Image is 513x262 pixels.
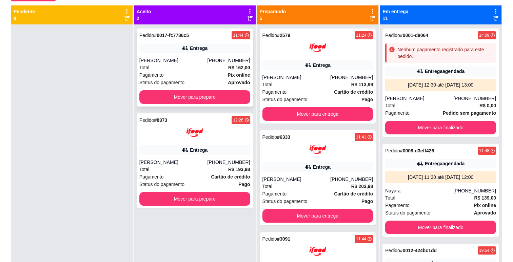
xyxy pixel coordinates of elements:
[474,210,496,216] strong: aprovado
[313,164,331,170] div: Entrega
[262,96,308,103] span: Status do pagamento
[139,71,164,79] span: Pagamento
[262,183,273,190] span: Total
[139,159,208,166] div: [PERSON_NAME]
[334,89,373,95] strong: Cartão de crédito
[233,117,243,123] div: 12:26
[228,65,250,70] strong: R$ 162,00
[382,8,408,15] p: Em entrega
[262,88,287,96] span: Pagamento
[361,199,373,204] strong: Pago
[385,148,400,153] span: Pedido
[262,176,331,183] div: [PERSON_NAME]
[262,190,287,198] span: Pagamento
[207,57,250,64] div: [PHONE_NUMBER]
[14,8,35,15] p: Pendente
[207,159,250,166] div: [PHONE_NUMBER]
[262,236,277,242] span: Pedido
[479,148,489,153] div: 11:48
[361,97,373,102] strong: Pago
[400,33,428,38] strong: # 0001-d9064
[260,15,286,22] p: 5
[139,173,164,181] span: Pagamento
[425,160,465,167] div: Entrega agendada
[277,236,290,242] strong: # 3091
[139,117,154,123] span: Pedido
[385,209,430,217] span: Status do pagamento
[228,167,250,172] strong: R$ 193,98
[228,72,250,78] strong: Pix online
[425,68,465,75] div: Entrega agendada
[277,33,290,38] strong: # 2579
[154,33,189,38] strong: # 0017-fc7786c5
[388,174,493,181] div: [DATE] 11:30 até [DATE] 12:00
[474,203,496,208] strong: Pix online
[385,187,453,194] div: Nayara
[356,236,366,242] div: 11:44
[479,33,489,38] div: 14:09
[356,33,366,38] div: 11:24
[330,176,373,183] div: [PHONE_NUMBER]
[385,194,395,202] span: Total
[474,195,496,201] strong: R$ 139,00
[139,79,184,86] span: Status do pagamento
[139,64,150,71] span: Total
[356,134,366,140] div: 11:41
[330,74,373,81] div: [PHONE_NUMBER]
[385,95,453,102] div: [PERSON_NAME]
[233,33,243,38] div: 11:44
[137,15,151,22] p: 2
[479,103,496,108] strong: R$ 0,00
[262,74,331,81] div: [PERSON_NAME]
[186,124,203,141] img: ifood
[385,109,410,117] span: Pagamento
[385,248,400,253] span: Pedido
[334,191,373,196] strong: Cartão de crédito
[262,107,373,121] button: Mover para entrega
[400,148,434,153] strong: # 0008-d3eff426
[14,15,35,22] p: 0
[262,81,273,88] span: Total
[139,33,154,38] span: Pedido
[260,8,286,15] p: Preparando
[190,45,208,52] div: Entrega
[351,82,373,87] strong: R$ 113,99
[397,46,493,60] div: Nenhum pagamento registrado para este pedido.
[453,95,496,102] div: [PHONE_NUMBER]
[139,57,208,64] div: [PERSON_NAME]
[277,134,290,140] strong: # 6333
[139,90,250,104] button: Mover para preparo
[139,192,250,206] button: Mover para preparo
[262,209,373,223] button: Mover para entrega
[238,182,250,187] strong: Pago
[262,134,277,140] span: Pedido
[453,187,496,194] div: [PHONE_NUMBER]
[443,110,496,116] strong: Pedido sem pagamento
[139,181,184,188] span: Status do pagamento
[211,174,250,180] strong: Cartão de crédito
[309,39,326,56] img: ifood
[382,15,408,22] p: 11
[479,248,489,253] div: 19:54
[385,221,496,234] button: Mover para finalizado
[262,33,277,38] span: Pedido
[154,117,167,123] strong: # 8373
[385,121,496,134] button: Mover para finalizado
[400,248,437,253] strong: # 0012-424bc1dd
[309,243,326,260] img: ifood
[309,141,326,158] img: ifood
[385,102,395,109] span: Total
[313,62,331,69] div: Entrega
[228,80,250,85] strong: aprovado
[139,166,150,173] span: Total
[262,198,308,205] span: Status do pagamento
[388,81,493,88] div: [DATE] 12:30 até [DATE] 13:00
[385,202,410,209] span: Pagamento
[137,8,151,15] p: Aceito
[190,147,208,153] div: Entrega
[385,33,400,38] span: Pedido
[351,184,373,189] strong: R$ 203,98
